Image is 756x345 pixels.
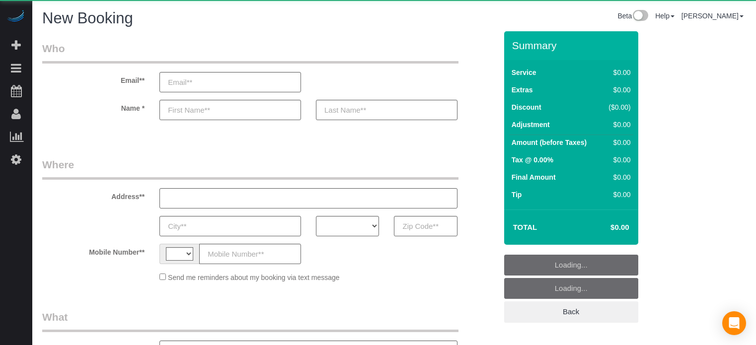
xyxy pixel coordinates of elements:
[605,155,631,165] div: $0.00
[42,310,458,332] legend: What
[605,85,631,95] div: $0.00
[605,68,631,77] div: $0.00
[513,223,537,231] strong: Total
[632,10,648,23] img: New interface
[512,155,553,165] label: Tax @ 0.00%
[605,120,631,130] div: $0.00
[605,102,631,112] div: ($0.00)
[42,41,458,64] legend: Who
[35,100,152,113] label: Name *
[35,244,152,257] label: Mobile Number**
[722,311,746,335] div: Open Intercom Messenger
[655,12,675,20] a: Help
[512,102,541,112] label: Discount
[6,10,26,24] img: Automaid Logo
[512,172,556,182] label: Final Amount
[504,301,638,322] a: Back
[512,138,587,147] label: Amount (before Taxes)
[512,120,550,130] label: Adjustment
[605,138,631,147] div: $0.00
[42,157,458,180] legend: Where
[581,223,629,232] h4: $0.00
[605,172,631,182] div: $0.00
[168,274,340,281] span: Send me reminders about my booking via text message
[681,12,744,20] a: [PERSON_NAME]
[394,216,457,236] input: Zip Code**
[512,40,633,51] h3: Summary
[42,9,133,27] span: New Booking
[512,190,522,200] label: Tip
[199,244,301,264] input: Mobile Number**
[512,85,533,95] label: Extras
[512,68,536,77] label: Service
[159,100,301,120] input: First Name**
[605,190,631,200] div: $0.00
[316,100,457,120] input: Last Name**
[617,12,648,20] a: Beta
